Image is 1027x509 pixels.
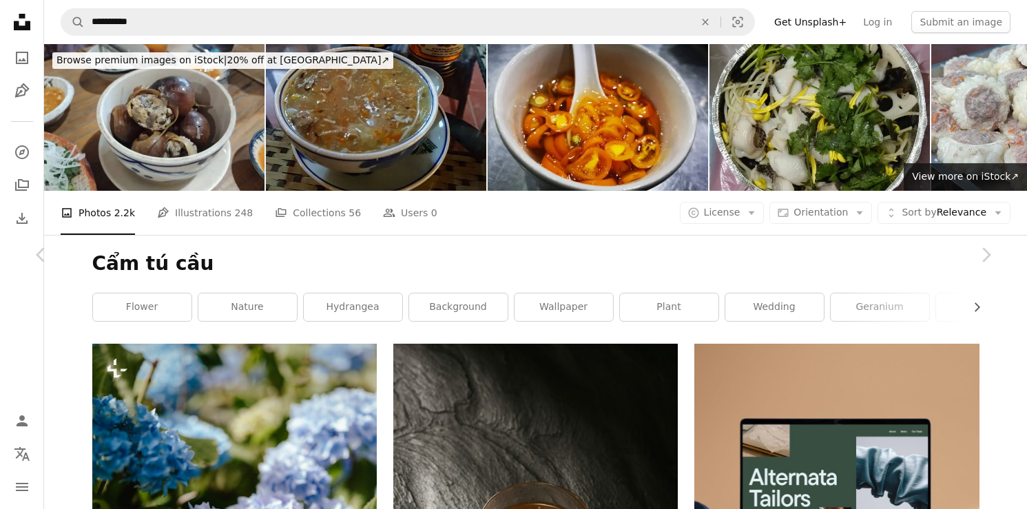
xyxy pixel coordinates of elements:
[690,9,720,35] button: Clear
[56,54,227,65] span: Browse premium images on iStock |
[93,293,191,321] a: flower
[704,207,740,218] span: License
[912,171,1019,182] span: View more on iStock ↗
[8,407,36,435] a: Log in / Sign up
[235,205,253,220] span: 248
[8,172,36,199] a: Collections
[409,293,508,321] a: background
[721,9,754,35] button: Visual search
[680,202,765,224] button: License
[725,293,824,321] a: wedding
[8,473,36,501] button: Menu
[8,440,36,468] button: Language
[904,163,1027,191] a: View more on iStock↗
[61,9,85,35] button: Search Unsplash
[902,207,936,218] span: Sort by
[92,251,979,276] h1: Cẩm tú cầu
[8,44,36,72] a: Photos
[383,191,437,235] a: Users 0
[304,293,402,321] a: hydrangea
[709,44,930,191] img: Sichuan boiled fish with pickled cabbage and chili
[349,205,361,220] span: 56
[275,191,361,235] a: Collections 56
[766,11,855,33] a: Get Unsplash+
[8,77,36,105] a: Illustrations
[769,202,872,224] button: Orientation
[44,44,402,77] a: Browse premium images on iStock|20% off at [GEOGRAPHIC_DATA]↗
[8,138,36,166] a: Explore
[61,8,755,36] form: Find visuals sitewide
[911,11,1010,33] button: Submit an image
[878,202,1010,224] button: Sort byRelevance
[902,206,986,220] span: Relevance
[198,293,297,321] a: nature
[855,11,900,33] a: Log in
[944,189,1027,321] a: Next
[515,293,613,321] a: wallpaper
[266,44,486,191] img: Vietnamese cuisine
[488,44,708,191] img: Thai style Seasoning
[431,205,437,220] span: 0
[44,44,264,191] img: Lemongrass steamed escargot
[793,207,848,218] span: Orientation
[56,54,389,65] span: 20% off at [GEOGRAPHIC_DATA] ↗
[157,191,253,235] a: Illustrations 248
[620,293,718,321] a: plant
[831,293,929,321] a: geranium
